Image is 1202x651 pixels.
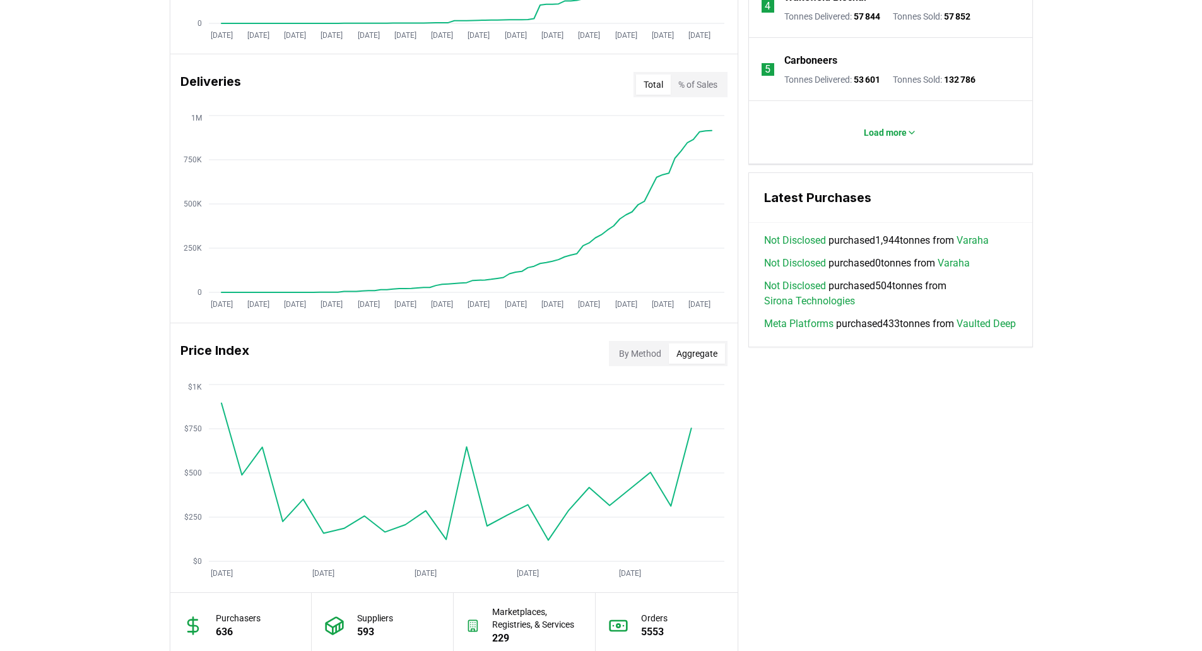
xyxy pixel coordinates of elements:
p: 229 [492,631,582,646]
p: Suppliers [357,612,393,624]
tspan: [DATE] [688,31,710,40]
a: Not Disclosed [764,256,826,271]
tspan: [DATE] [651,31,673,40]
span: purchased 0 tonnes from [764,256,970,271]
tspan: [DATE] [247,300,269,309]
tspan: $500 [184,469,202,477]
a: Meta Platforms [764,316,834,331]
h3: Deliveries [180,72,241,97]
p: 593 [357,624,393,640]
p: Tonnes Sold : [893,73,975,86]
tspan: [DATE] [578,31,600,40]
span: 57 844 [854,11,880,21]
h3: Latest Purchases [764,188,1017,207]
tspan: 500K [184,200,202,208]
span: purchased 504 tonnes from [764,278,1017,309]
tspan: [DATE] [210,300,232,309]
tspan: [DATE] [394,300,416,309]
a: Not Disclosed [764,233,826,248]
span: 53 601 [854,75,880,85]
tspan: [DATE] [284,31,306,40]
tspan: [DATE] [541,300,563,309]
tspan: [DATE] [468,300,490,309]
button: % of Sales [671,75,725,95]
tspan: [DATE] [210,31,232,40]
tspan: [DATE] [504,31,526,40]
a: Varaha [938,256,970,271]
span: 57 852 [944,11,970,21]
tspan: 0 [197,19,202,28]
tspan: [DATE] [415,569,437,578]
tspan: [DATE] [615,31,637,40]
a: Not Disclosed [764,278,826,294]
tspan: [DATE] [578,300,600,309]
tspan: [DATE] [357,31,379,40]
tspan: [DATE] [284,300,306,309]
tspan: [DATE] [394,31,416,40]
span: purchased 433 tonnes from [764,316,1016,331]
tspan: 1M [191,114,202,122]
tspan: [DATE] [431,31,453,40]
p: Marketplaces, Registries, & Services [492,606,582,631]
tspan: [DATE] [615,300,637,309]
p: 636 [216,624,261,640]
tspan: 250K [184,244,202,253]
tspan: $0 [193,557,202,566]
a: Varaha [957,233,989,248]
tspan: [DATE] [688,300,710,309]
button: Total [636,75,671,95]
tspan: [DATE] [651,300,673,309]
button: By Method [611,343,669,364]
p: Tonnes Delivered : [784,10,880,23]
tspan: [DATE] [247,31,269,40]
p: Orders [641,612,668,624]
tspan: $1K [188,383,202,391]
p: 5553 [641,624,668,640]
p: 5 [765,62,770,77]
tspan: 750K [184,155,202,164]
tspan: [DATE] [210,569,232,578]
tspan: 0 [197,288,202,297]
a: Sirona Technologies [764,294,855,309]
button: Load more [854,120,927,145]
p: Tonnes Delivered : [784,73,880,86]
tspan: [DATE] [517,569,539,578]
tspan: [DATE] [431,300,453,309]
h3: Price Index [180,341,249,366]
tspan: [DATE] [619,569,641,578]
tspan: [DATE] [321,300,343,309]
tspan: [DATE] [468,31,490,40]
p: Load more [864,126,907,139]
tspan: [DATE] [504,300,526,309]
tspan: [DATE] [312,569,334,578]
button: Aggregate [669,343,725,364]
a: Carboneers [784,53,837,68]
p: Purchasers [216,612,261,624]
a: Vaulted Deep [957,316,1016,331]
span: 132 786 [944,75,975,85]
p: Tonnes Sold : [893,10,970,23]
tspan: [DATE] [541,31,563,40]
tspan: $750 [184,424,202,433]
span: purchased 1,944 tonnes from [764,233,989,248]
tspan: [DATE] [357,300,379,309]
tspan: [DATE] [321,31,343,40]
tspan: $250 [184,513,202,522]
